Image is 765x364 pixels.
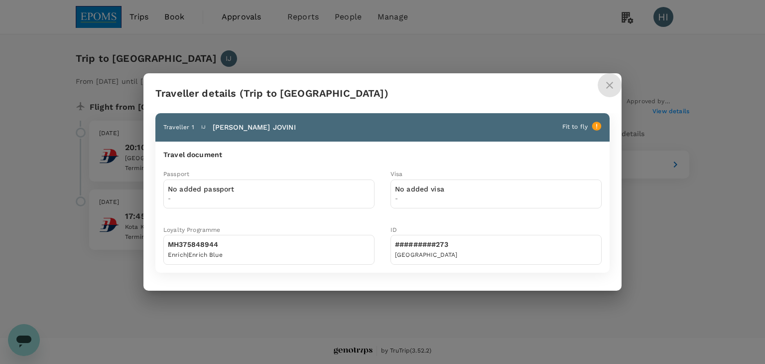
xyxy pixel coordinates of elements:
[395,239,458,250] div: #########273
[168,184,235,194] p: No added passport
[163,124,194,131] span: Traveller 1
[395,194,444,204] span: -
[390,226,397,233] span: ID
[168,250,223,260] div: Enrich | Enrich Blue
[163,171,189,178] span: Passport
[168,194,235,204] span: -
[395,184,444,194] p: No added visa
[201,124,206,131] p: IJ
[562,123,588,130] span: Fit to fly
[168,239,223,250] div: MH375848944
[163,226,221,233] span: Loyalty Programme
[390,171,403,178] span: Visa
[143,73,622,113] h2: Traveller details (Trip to [GEOGRAPHIC_DATA])
[213,122,296,132] p: [PERSON_NAME] JOVINI
[395,250,458,260] div: [GEOGRAPHIC_DATA]
[598,73,622,97] button: close
[163,150,602,161] h6: Travel document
